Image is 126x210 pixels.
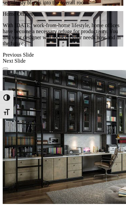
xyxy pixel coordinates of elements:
span: Home Offices [3,11,33,17]
button: Click here to pause slide show [3,68,8,70]
p: With [DATE] work-from-home lifestyle, home offices have become a necessary refuge for productivit... [3,22,123,47]
div: Next Slide [3,58,123,64]
div: Previous Slide [3,52,123,58]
